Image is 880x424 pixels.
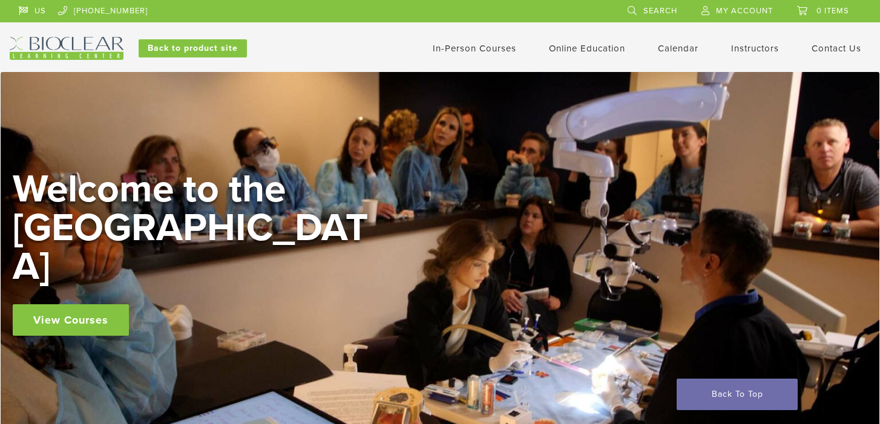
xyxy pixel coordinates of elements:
[812,43,861,54] a: Contact Us
[658,43,698,54] a: Calendar
[731,43,779,54] a: Instructors
[13,304,129,336] a: View Courses
[433,43,516,54] a: In-Person Courses
[716,6,773,16] span: My Account
[643,6,677,16] span: Search
[139,39,247,57] a: Back to product site
[677,379,798,410] a: Back To Top
[13,170,376,286] h2: Welcome to the [GEOGRAPHIC_DATA]
[816,6,849,16] span: 0 items
[549,43,625,54] a: Online Education
[10,37,123,60] img: Bioclear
